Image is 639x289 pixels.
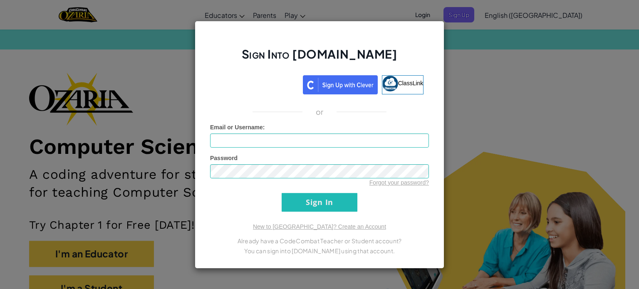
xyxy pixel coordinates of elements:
span: Password [210,155,238,161]
span: Email or Username [210,124,263,131]
iframe: Sign in with Google Button [211,74,303,93]
span: ClassLink [398,79,424,86]
p: or [316,107,324,117]
p: Already have a CodeCombat Teacher or Student account? [210,236,429,246]
p: You can sign into [DOMAIN_NAME] using that account. [210,246,429,256]
input: Sign In [282,193,357,212]
label: : [210,123,265,131]
h2: Sign Into [DOMAIN_NAME] [210,46,429,70]
img: clever_sso_button@2x.png [303,75,378,94]
a: New to [GEOGRAPHIC_DATA]? Create an Account [253,223,386,230]
a: Forgot your password? [369,179,429,186]
img: classlink-logo-small.png [382,76,398,91]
